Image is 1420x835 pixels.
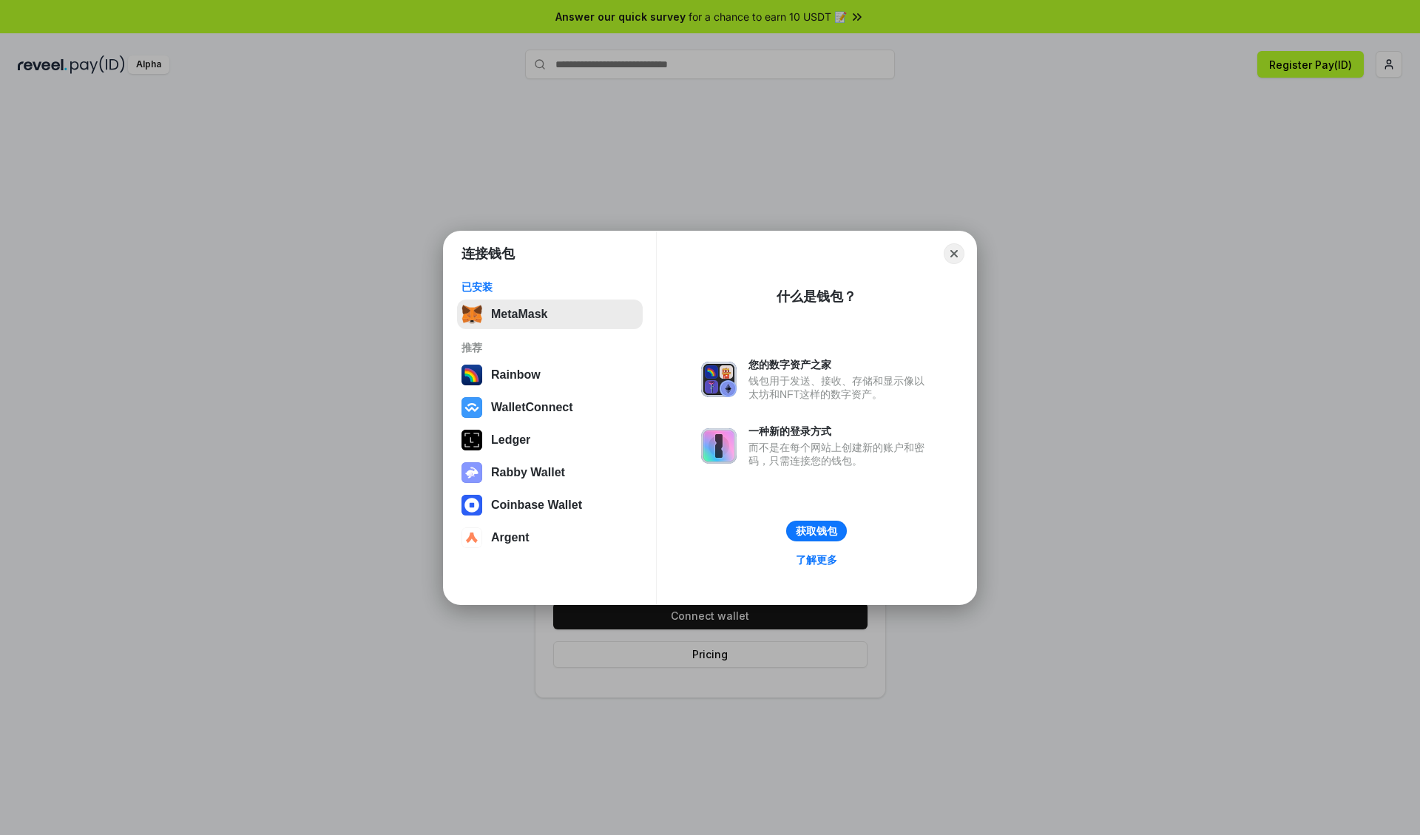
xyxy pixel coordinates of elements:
[796,553,837,567] div: 了解更多
[461,341,638,354] div: 推荐
[748,441,932,467] div: 而不是在每个网站上创建新的账户和密码，只需连接您的钱包。
[491,498,582,512] div: Coinbase Wallet
[457,458,643,487] button: Rabby Wallet
[701,428,737,464] img: svg+xml,%3Csvg%20xmlns%3D%22http%3A%2F%2Fwww.w3.org%2F2000%2Fsvg%22%20fill%3D%22none%22%20viewBox...
[944,243,964,264] button: Close
[491,466,565,479] div: Rabby Wallet
[457,360,643,390] button: Rainbow
[701,362,737,397] img: svg+xml,%3Csvg%20xmlns%3D%22http%3A%2F%2Fwww.w3.org%2F2000%2Fsvg%22%20fill%3D%22none%22%20viewBox...
[457,523,643,552] button: Argent
[461,304,482,325] img: svg+xml,%3Csvg%20fill%3D%22none%22%20height%3D%2233%22%20viewBox%3D%220%200%2035%2033%22%20width%...
[491,401,573,414] div: WalletConnect
[457,393,643,422] button: WalletConnect
[461,280,638,294] div: 已安装
[491,368,541,382] div: Rainbow
[748,425,932,438] div: 一种新的登录方式
[461,495,482,515] img: svg+xml,%3Csvg%20width%3D%2228%22%20height%3D%2228%22%20viewBox%3D%220%200%2028%2028%22%20fill%3D...
[461,430,482,450] img: svg+xml,%3Csvg%20xmlns%3D%22http%3A%2F%2Fwww.w3.org%2F2000%2Fsvg%22%20width%3D%2228%22%20height%3...
[457,300,643,329] button: MetaMask
[777,288,856,305] div: 什么是钱包？
[787,550,846,569] a: 了解更多
[491,308,547,321] div: MetaMask
[461,462,482,483] img: svg+xml,%3Csvg%20xmlns%3D%22http%3A%2F%2Fwww.w3.org%2F2000%2Fsvg%22%20fill%3D%22none%22%20viewBox...
[457,490,643,520] button: Coinbase Wallet
[461,397,482,418] img: svg+xml,%3Csvg%20width%3D%2228%22%20height%3D%2228%22%20viewBox%3D%220%200%2028%2028%22%20fill%3D...
[461,527,482,548] img: svg+xml,%3Csvg%20width%3D%2228%22%20height%3D%2228%22%20viewBox%3D%220%200%2028%2028%22%20fill%3D...
[748,374,932,401] div: 钱包用于发送、接收、存储和显示像以太坊和NFT这样的数字资产。
[491,531,530,544] div: Argent
[748,358,932,371] div: 您的数字资产之家
[491,433,530,447] div: Ledger
[786,521,847,541] button: 获取钱包
[461,365,482,385] img: svg+xml,%3Csvg%20width%3D%22120%22%20height%3D%22120%22%20viewBox%3D%220%200%20120%20120%22%20fil...
[461,245,515,263] h1: 连接钱包
[796,524,837,538] div: 获取钱包
[457,425,643,455] button: Ledger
